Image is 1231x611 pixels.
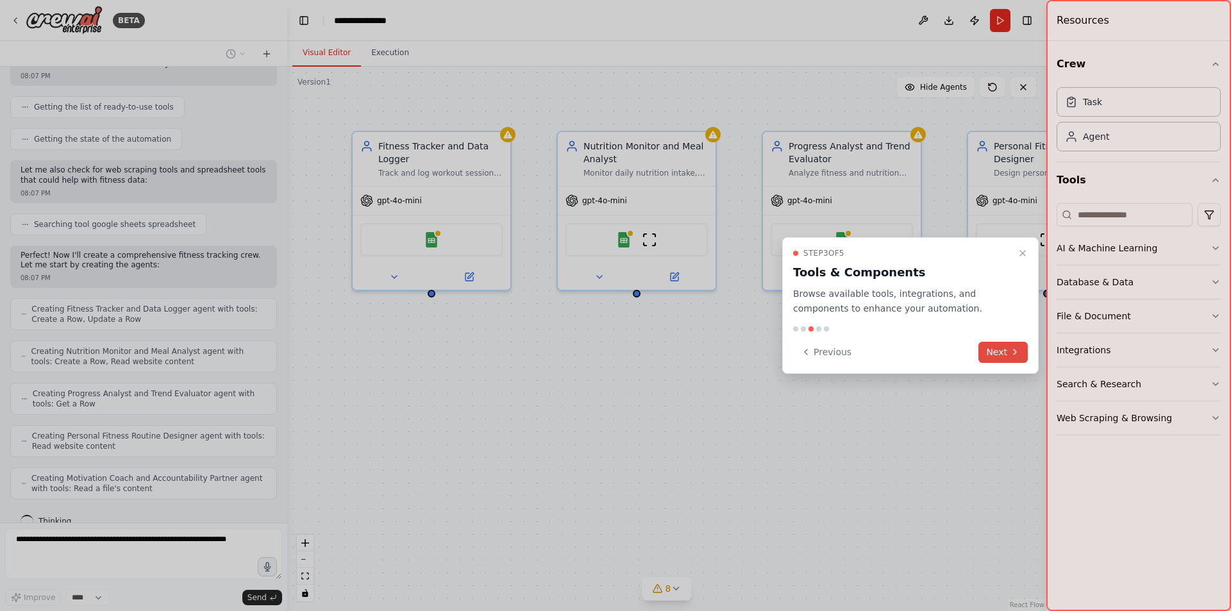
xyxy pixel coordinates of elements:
[978,342,1028,363] button: Next
[1015,246,1030,261] button: Close walkthrough
[793,342,859,363] button: Previous
[295,12,313,29] button: Hide left sidebar
[803,248,844,258] span: Step 3 of 5
[793,264,1012,281] h3: Tools & Components
[793,287,1012,316] p: Browse available tools, integrations, and components to enhance your automation.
